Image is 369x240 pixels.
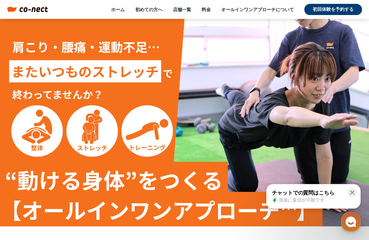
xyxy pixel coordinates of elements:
a: 初めての方へ [135,6,162,13]
a: 初回体験を予約する [304,4,362,15]
a: ホーム [111,6,125,13]
a: オールインワンアプローチについて [221,6,294,13]
a: 店舗一覧 [173,6,191,13]
a: 料金 [202,6,211,13]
